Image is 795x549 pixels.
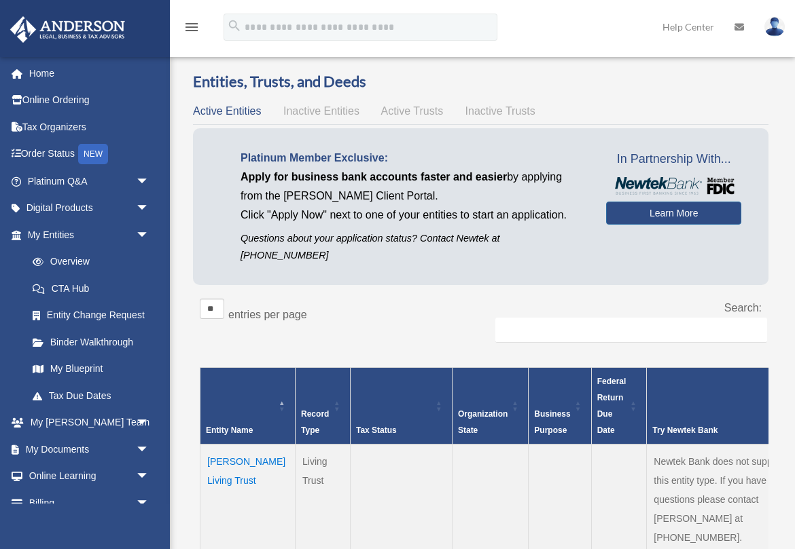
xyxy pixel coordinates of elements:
[136,409,163,437] span: arrow_drop_down
[10,113,170,140] a: Tax Organizers
[10,168,170,195] a: Platinum Q&Aarrow_drop_down
[136,195,163,223] span: arrow_drop_down
[136,436,163,463] span: arrow_drop_down
[241,171,507,183] span: Apply for business bank accounts faster and easier
[534,409,570,435] span: Business Purpose
[764,17,785,37] img: User Pic
[606,149,741,170] span: In Partnership With...
[10,87,170,114] a: Online Ordering
[228,309,307,320] label: entries per page
[136,168,163,195] span: arrow_drop_down
[136,221,163,249] span: arrow_drop_down
[136,489,163,517] span: arrow_drop_down
[206,425,253,435] span: Entity Name
[381,105,444,117] span: Active Trusts
[183,19,200,35] i: menu
[529,368,591,445] th: Business Purpose: Activate to sort
[301,409,329,435] span: Record Type
[193,71,768,92] h3: Entities, Trusts, and Deeds
[356,425,397,435] span: Tax Status
[19,275,163,302] a: CTA Hub
[296,368,351,445] th: Record Type: Activate to sort
[458,409,508,435] span: Organization State
[19,328,163,356] a: Binder Walkthrough
[10,409,170,436] a: My [PERSON_NAME] Teamarrow_drop_down
[452,368,528,445] th: Organization State: Activate to sort
[19,248,156,276] a: Overview
[613,177,735,195] img: NewtekBankLogoSM.png
[6,16,129,43] img: Anderson Advisors Platinum Portal
[10,60,170,87] a: Home
[606,202,741,225] a: Learn More
[591,368,647,445] th: Federal Return Due Date: Activate to sort
[10,221,163,248] a: My Entitiesarrow_drop_down
[10,436,170,463] a: My Documentsarrow_drop_down
[241,230,586,264] p: Questions about your application status? Contact Newtek at [PHONE_NUMBER]
[227,18,242,33] i: search
[10,140,170,168] a: Order StatusNEW
[19,356,163,383] a: My Blueprint
[597,377,626,435] span: Federal Return Due Date
[193,105,261,117] span: Active Entities
[241,168,586,206] p: by applying from the [PERSON_NAME] Client Portal.
[136,463,163,491] span: arrow_drop_down
[350,368,452,445] th: Tax Status: Activate to sort
[724,302,762,314] label: Search:
[19,382,163,409] a: Tax Due Dates
[283,105,359,117] span: Inactive Entities
[465,105,535,117] span: Inactive Trusts
[19,302,163,329] a: Entity Change Request
[183,24,200,35] a: menu
[10,489,170,516] a: Billingarrow_drop_down
[10,195,170,222] a: Digital Productsarrow_drop_down
[647,368,794,445] th: Try Newtek Bank : Activate to sort
[10,463,170,490] a: Online Learningarrow_drop_down
[200,368,296,445] th: Entity Name: Activate to invert sorting
[241,206,586,225] p: Click "Apply Now" next to one of your entities to start an application.
[241,149,586,168] p: Platinum Member Exclusive:
[652,422,773,438] div: Try Newtek Bank
[78,144,108,164] div: NEW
